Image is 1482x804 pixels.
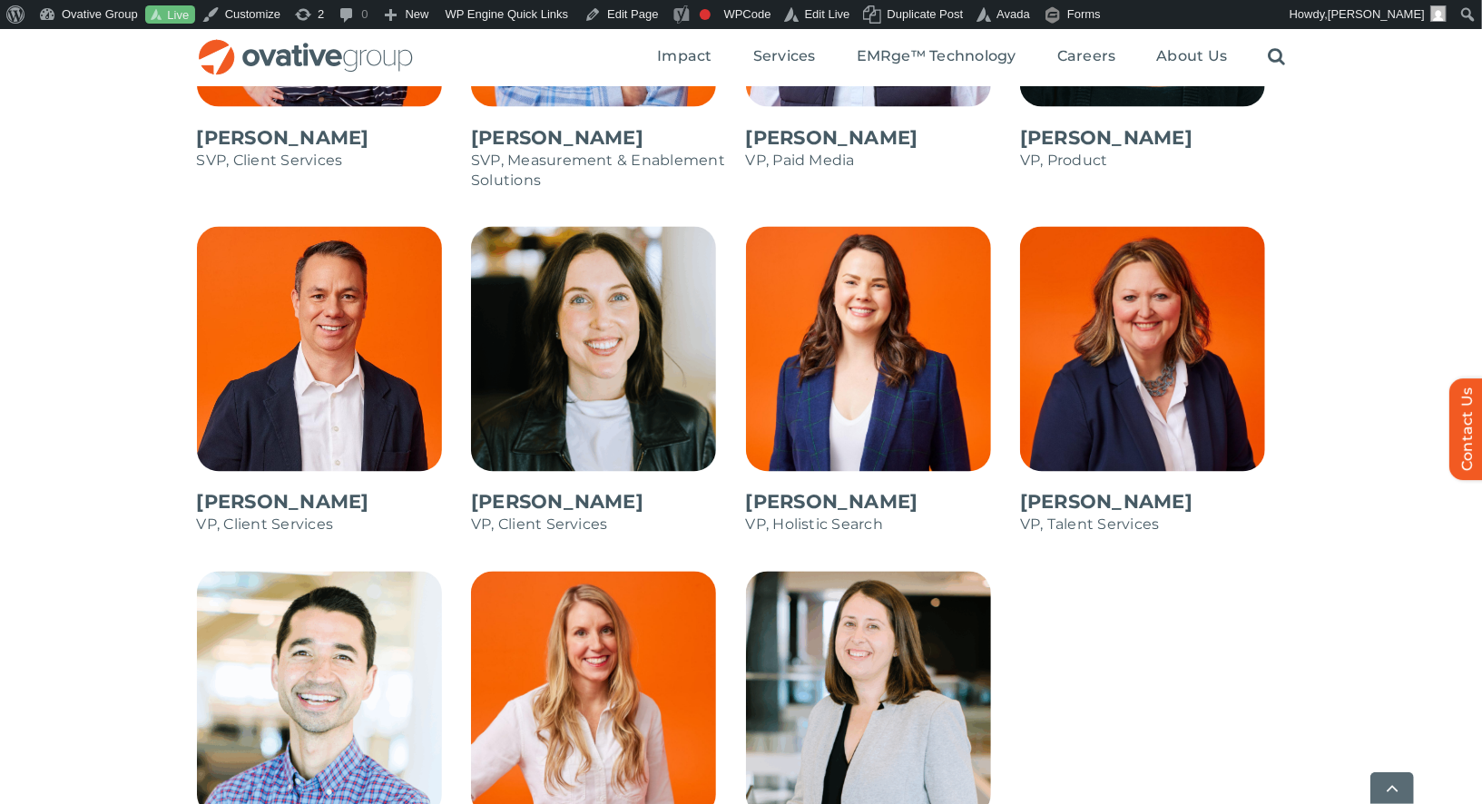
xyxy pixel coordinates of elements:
[1057,47,1116,67] a: Careers
[1268,47,1285,67] a: Search
[753,47,816,65] span: Services
[1057,47,1116,65] span: Careers
[657,47,712,65] span: Impact
[1156,47,1227,67] a: About Us
[1156,47,1227,65] span: About Us
[145,5,195,25] a: Live
[1328,7,1425,21] span: [PERSON_NAME]
[857,47,1016,65] span: EMRge™ Technology
[657,47,712,67] a: Impact
[753,47,816,67] a: Services
[197,37,415,54] a: OG_Full_horizontal_RGB
[857,47,1016,67] a: EMRge™ Technology
[700,9,711,20] div: Focus keyphrase not set
[657,28,1285,86] nav: Menu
